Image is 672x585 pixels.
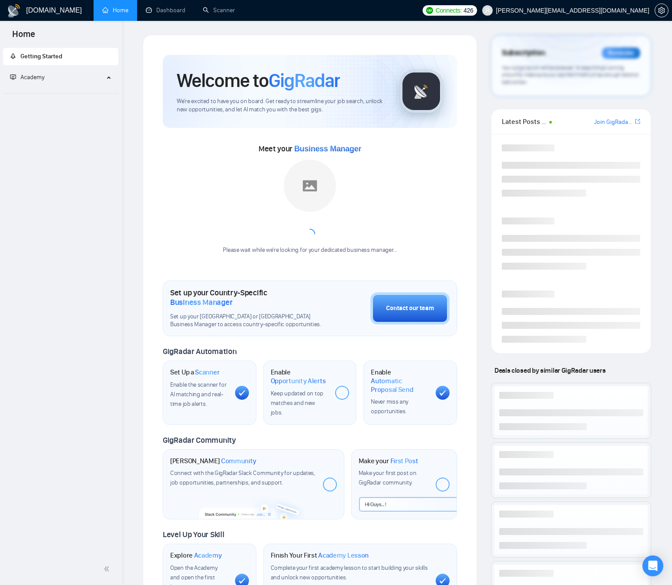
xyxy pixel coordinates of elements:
[426,7,433,14] img: upwork-logo.png
[294,144,361,153] span: Business Manager
[386,304,434,313] div: Contact our team
[170,551,222,560] h1: Explore
[371,398,408,415] span: Never miss any opportunities.
[5,28,42,46] span: Home
[594,117,633,127] a: Join GigRadar Slack Community
[390,457,418,465] span: First Post
[359,457,418,465] h1: Make your
[163,530,224,539] span: Level Up Your Skill
[359,469,417,486] span: Make your first post on GigRadar community.
[271,551,369,560] h1: Finish Your First
[318,551,369,560] span: Academy Lesson
[218,246,402,254] div: Please wait while we're looking for your dedicated business manager...
[10,74,16,80] span: fund-projection-screen
[642,555,663,576] div: Open Intercom Messenger
[484,7,491,13] span: user
[104,565,112,573] span: double-left
[271,564,428,581] span: Complete your first academy lesson to start building your skills and unlock new opportunities.
[3,90,118,95] li: Academy Homepage
[655,7,668,14] span: setting
[371,368,429,394] h1: Enable
[221,457,256,465] span: Community
[20,53,62,60] span: Getting Started
[259,144,361,154] span: Meet your
[20,74,44,81] span: Academy
[271,368,329,385] h1: Enable
[102,7,128,14] a: homeHome
[655,7,669,14] a: setting
[10,53,16,59] span: rocket
[271,390,323,416] span: Keep updated on top matches and new jobs.
[655,3,669,17] button: setting
[3,48,118,65] li: Getting Started
[203,7,235,14] a: searchScanner
[177,69,340,92] h1: Welcome to
[195,368,219,377] span: Scanner
[271,377,326,385] span: Opportunity Alerts
[170,381,226,408] span: Enable the scanner for AI matching and real-time job alerts.
[199,493,308,519] img: slackcommunity-bg.png
[370,292,450,324] button: Contact our team
[177,97,386,114] span: We're excited to have you on board. Get ready to streamline your job search, unlock new opportuni...
[194,551,222,560] span: Academy
[170,298,232,307] span: Business Manager
[371,377,429,394] span: Automatic Proposal Send
[163,435,236,445] span: GigRadar Community
[170,469,315,486] span: Connect with the GigRadar Slack Community for updates, job opportunities, partnerships, and support.
[170,313,327,329] span: Set up your [GEOGRAPHIC_DATA] or [GEOGRAPHIC_DATA] Business Manager to access country-specific op...
[602,47,640,59] div: Reminder
[269,69,340,92] span: GigRadar
[491,363,609,378] span: Deals closed by similar GigRadar users
[464,6,473,15] span: 426
[635,118,640,125] span: export
[400,70,443,113] img: gigradar-logo.png
[170,288,327,307] h1: Set up your Country-Specific
[163,347,236,356] span: GigRadar Automation
[436,6,462,15] span: Connects:
[502,64,638,85] span: Your subscription will be renewed. To keep things running smoothly, make sure your payment method...
[170,368,219,377] h1: Set Up a
[302,227,317,241] span: loading
[10,74,44,81] span: Academy
[170,457,256,465] h1: [PERSON_NAME]
[635,117,640,126] a: export
[502,46,545,60] span: Subscription
[7,4,21,18] img: logo
[284,160,336,212] img: placeholder.png
[146,7,185,14] a: dashboardDashboard
[502,116,547,127] span: Latest Posts from the GigRadar Community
